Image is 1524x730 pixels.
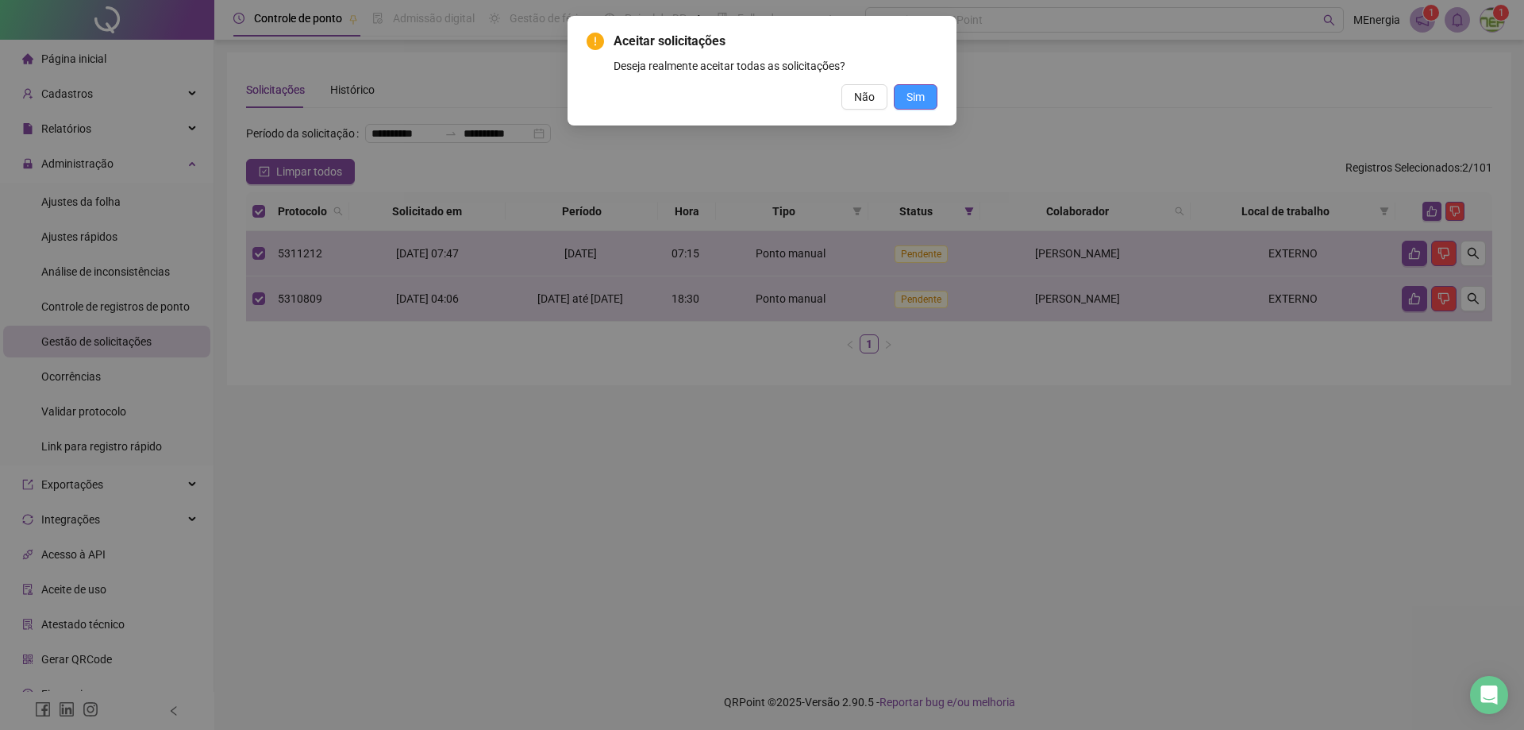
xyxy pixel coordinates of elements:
button: Não [841,84,887,110]
div: Open Intercom Messenger [1470,676,1508,714]
span: exclamation-circle [587,33,604,50]
button: Sim [894,84,937,110]
span: Sim [906,88,925,106]
span: Não [854,88,875,106]
span: Aceitar solicitações [614,32,937,51]
div: Deseja realmente aceitar todas as solicitações? [614,57,937,75]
